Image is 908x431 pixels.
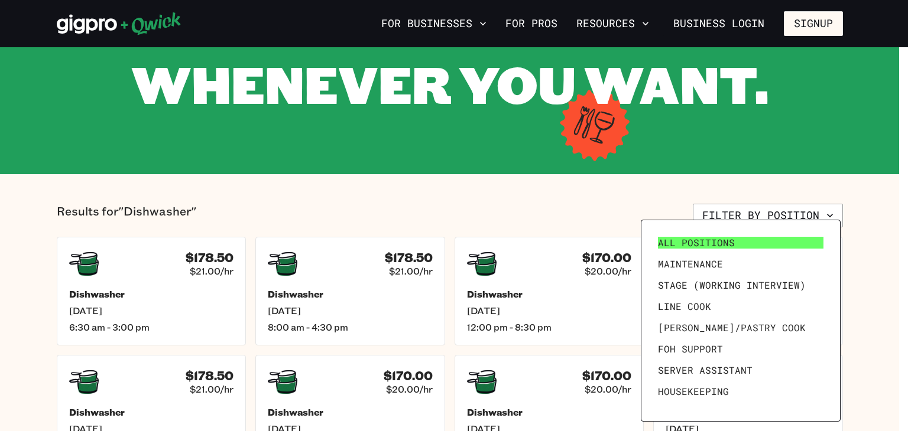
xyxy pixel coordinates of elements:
[658,386,729,397] span: Housekeeping
[658,279,806,291] span: Stage (working interview)
[653,232,828,409] ul: Filter by position
[658,258,723,270] span: Maintenance
[658,364,753,376] span: Server Assistant
[658,237,735,249] span: All Positions
[658,301,711,312] span: Line Cook
[658,407,711,419] span: Prep Cook
[658,343,723,355] span: FOH Support
[658,322,806,334] span: [PERSON_NAME]/Pastry Cook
